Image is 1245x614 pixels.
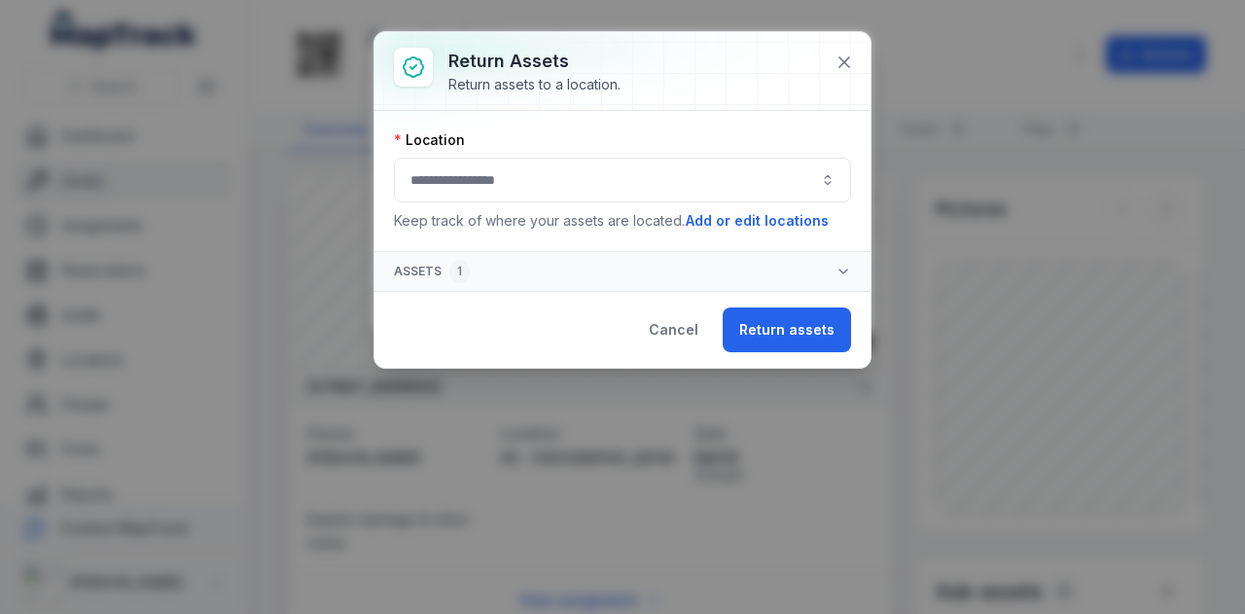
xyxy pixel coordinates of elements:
[394,130,465,150] label: Location
[448,48,621,75] h3: Return assets
[449,260,470,283] div: 1
[685,210,830,232] button: Add or edit locations
[374,252,871,291] button: Assets1
[394,260,470,283] span: Assets
[632,307,715,352] button: Cancel
[394,210,851,232] p: Keep track of where your assets are located.
[723,307,851,352] button: Return assets
[448,75,621,94] div: Return assets to a location.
